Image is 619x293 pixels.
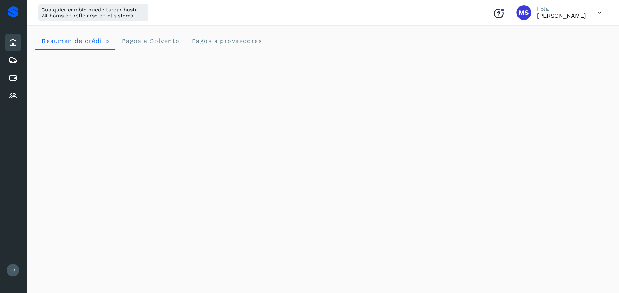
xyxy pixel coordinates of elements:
[537,6,586,12] p: Hola,
[38,4,148,21] div: Cualquier cambio puede tardar hasta 24 horas en reflejarse en el sistema.
[121,37,179,44] span: Pagos a Solvento
[5,88,21,104] div: Proveedores
[537,12,586,19] p: Mariana Salazar
[5,52,21,68] div: Embarques
[41,37,109,44] span: Resumen de crédito
[191,37,262,44] span: Pagos a proveedores
[5,34,21,51] div: Inicio
[5,70,21,86] div: Cuentas por pagar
